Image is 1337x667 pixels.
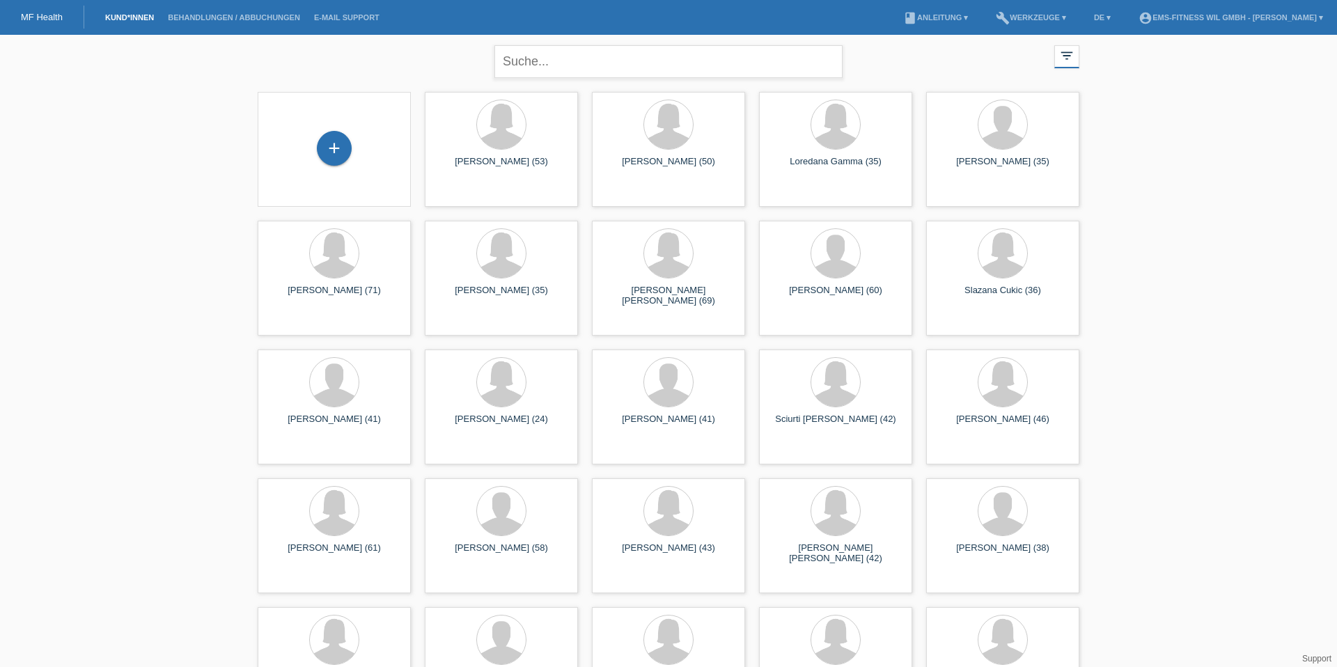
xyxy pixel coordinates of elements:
div: Sciurti [PERSON_NAME] (42) [770,414,901,436]
div: [PERSON_NAME] (60) [770,285,901,307]
i: filter_list [1059,48,1074,63]
div: [PERSON_NAME] (61) [269,542,400,565]
div: Slazana Cukic (36) [937,285,1068,307]
a: Behandlungen / Abbuchungen [161,13,307,22]
a: E-Mail Support [307,13,386,22]
a: bookAnleitung ▾ [896,13,975,22]
input: Suche... [494,45,843,78]
div: [PERSON_NAME] (71) [269,285,400,307]
div: [PERSON_NAME] (58) [436,542,567,565]
div: [PERSON_NAME] (41) [603,414,734,436]
div: Loredana Gamma (35) [770,156,901,178]
a: Support [1302,654,1331,664]
div: [PERSON_NAME] (50) [603,156,734,178]
div: [PERSON_NAME] (38) [937,542,1068,565]
div: [PERSON_NAME] (35) [436,285,567,307]
div: [PERSON_NAME] (53) [436,156,567,178]
a: Kund*innen [98,13,161,22]
div: [PERSON_NAME] (46) [937,414,1068,436]
i: build [996,11,1010,25]
a: DE ▾ [1087,13,1118,22]
div: [PERSON_NAME] (43) [603,542,734,565]
div: [PERSON_NAME] (35) [937,156,1068,178]
i: book [903,11,917,25]
div: [PERSON_NAME] [PERSON_NAME] (69) [603,285,734,307]
a: MF Health [21,12,63,22]
a: account_circleEMS-Fitness Wil GmbH - [PERSON_NAME] ▾ [1132,13,1330,22]
div: Kund*in hinzufügen [318,136,351,160]
a: buildWerkzeuge ▾ [989,13,1073,22]
div: [PERSON_NAME] (41) [269,414,400,436]
div: [PERSON_NAME] (24) [436,414,567,436]
i: account_circle [1139,11,1152,25]
div: [PERSON_NAME] [PERSON_NAME] (42) [770,542,901,565]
